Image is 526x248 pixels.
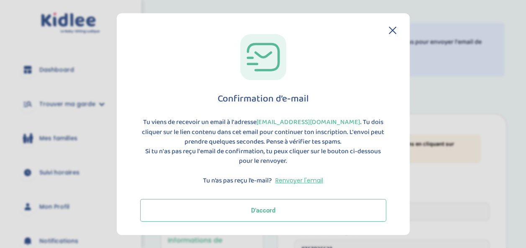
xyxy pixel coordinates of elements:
button: D'accord [140,199,386,221]
h1: Confirmation d’e-mail [218,94,309,104]
button: Renvoyer l'email [275,176,323,185]
p: Tu viens de recevoir un email à l'adresse . Tu dois cliquer sur le lien contenu dans cet email po... [141,117,385,166]
p: Tu n’as pas reçu l’e-mail? [203,176,272,185]
span: [EMAIL_ADDRESS][DOMAIN_NAME] [257,117,360,127]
